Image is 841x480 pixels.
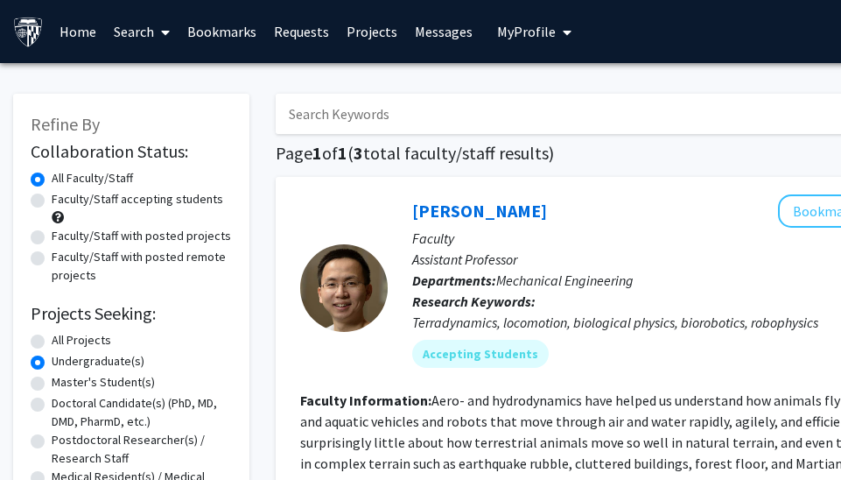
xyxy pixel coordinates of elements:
[105,1,179,62] a: Search
[52,431,232,468] label: Postdoctoral Researcher(s) / Research Staff
[52,373,155,392] label: Master's Student(s)
[312,142,322,164] span: 1
[496,272,634,289] span: Mechanical Engineering
[338,142,347,164] span: 1
[31,113,100,135] span: Refine By
[412,200,547,222] a: [PERSON_NAME]
[406,1,481,62] a: Messages
[13,17,44,47] img: Johns Hopkins University Logo
[31,303,232,324] h2: Projects Seeking:
[52,248,232,285] label: Faculty/Staff with posted remote projects
[52,394,232,431] label: Doctoral Candidate(s) (PhD, MD, DMD, PharmD, etc.)
[354,142,363,164] span: 3
[412,293,536,310] b: Research Keywords:
[338,1,406,62] a: Projects
[52,352,144,371] label: Undergraduate(s)
[179,1,265,62] a: Bookmarks
[13,401,74,467] iframe: Chat
[52,169,133,187] label: All Faculty/Staff
[31,141,232,162] h2: Collaboration Status:
[52,190,223,208] label: Faculty/Staff accepting students
[52,331,111,349] label: All Projects
[300,392,431,409] b: Faculty Information:
[265,1,338,62] a: Requests
[412,340,549,368] mat-chip: Accepting Students
[51,1,105,62] a: Home
[412,272,496,289] b: Departments:
[52,227,231,245] label: Faculty/Staff with posted projects
[497,23,556,40] span: My Profile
